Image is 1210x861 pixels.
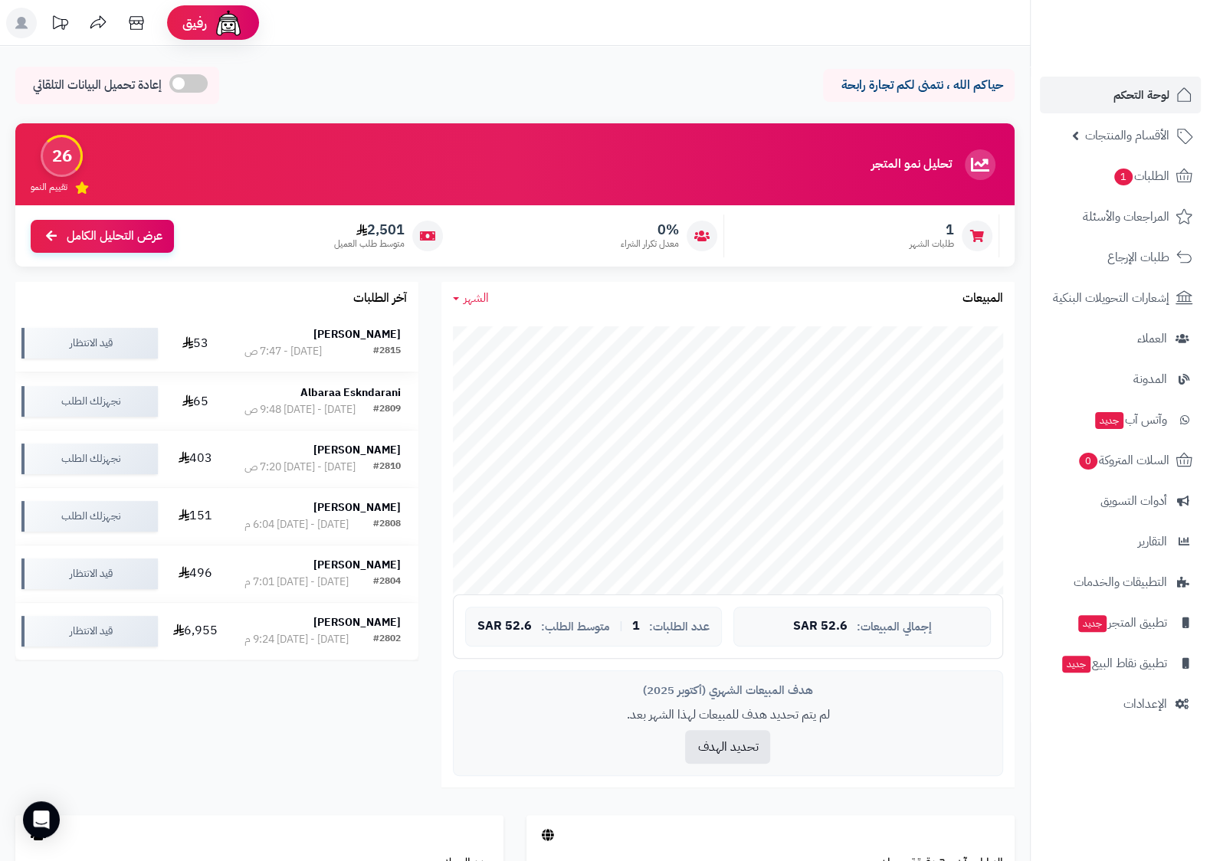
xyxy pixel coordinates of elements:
[164,430,227,487] td: 403
[1094,409,1167,430] span: وآتس آب
[21,386,158,417] div: نجهزلك الطلب
[1040,564,1201,601] a: التطبيقات والخدمات
[1062,656,1090,673] span: جديد
[244,402,356,417] div: [DATE] - [DATE] 9:48 ص
[31,220,174,253] a: عرض التحليل الكامل
[1040,604,1201,641] a: تطبيق المتجرجديد
[835,77,1003,94] p: حياكم الله ، نتمنى لكم تجارة رابحة
[1077,450,1169,471] span: السلات المتروكة
[31,181,67,194] span: تقييم النمو
[1040,198,1201,235] a: المراجعات والأسئلة
[213,8,244,38] img: ai-face.png
[1040,401,1201,438] a: وآتس آبجديد
[1040,320,1201,357] a: العملاء
[182,14,207,32] span: رفيق
[541,620,610,633] span: متوسط الطلب:
[1040,645,1201,682] a: تطبيق نقاط البيعجديد
[1133,368,1167,390] span: المدونة
[373,632,401,647] div: #2802
[244,344,322,359] div: [DATE] - 7:47 ص
[1138,531,1167,552] span: التقارير
[1137,328,1167,349] span: العملاء
[1095,412,1123,429] span: جديد
[1123,693,1167,715] span: الإعدادات
[353,292,407,306] h3: آخر الطلبات
[373,402,401,417] div: #2809
[21,444,158,474] div: نجهزلك الطلب
[164,373,227,430] td: 65
[1040,239,1201,276] a: طلبات الإرجاع
[313,557,401,573] strong: [PERSON_NAME]
[1040,523,1201,560] a: التقارير
[1077,612,1167,633] span: تطبيق المتجر
[21,328,158,358] div: قيد الانتظار
[1053,287,1169,309] span: إشعارات التحويلات البنكية
[300,385,401,401] strong: Albaraa Eskndarani
[1078,452,1098,470] span: 0
[164,603,227,660] td: 6,955
[1113,165,1169,187] span: الطلبات
[244,460,356,475] div: [DATE] - [DATE] 7:20 ص
[857,620,932,633] span: إجمالي المبيعات:
[313,614,401,630] strong: [PERSON_NAME]
[244,575,349,590] div: [DATE] - [DATE] 7:01 م
[1040,280,1201,316] a: إشعارات التحويلات البنكية
[164,545,227,602] td: 496
[21,616,158,647] div: قيد الانتظار
[465,706,991,724] p: لم يتم تحديد هدف للمبيعات لهذا الشهر بعد.
[477,620,532,633] span: 52.6 SAR
[649,620,710,633] span: عدد الطلبات:
[313,499,401,516] strong: [PERSON_NAME]
[619,620,623,632] span: |
[164,488,227,545] td: 151
[1113,168,1133,186] span: 1
[244,632,349,647] div: [DATE] - [DATE] 9:24 م
[33,77,162,94] span: إعادة تحميل البيانات التلقائي
[685,730,770,764] button: تحديد الهدف
[373,575,401,590] div: #2804
[793,620,848,633] span: 52.6 SAR
[621,221,679,238] span: 0%
[334,221,405,238] span: 2,501
[41,8,79,42] a: تحديثات المنصة
[962,292,1003,306] h3: المبيعات
[465,683,991,699] div: هدف المبيعات الشهري (أكتوبر 2025)
[1040,686,1201,722] a: الإعدادات
[1078,615,1107,632] span: جديد
[910,237,954,250] span: طلبات الشهر
[910,221,954,238] span: 1
[1100,490,1167,512] span: أدوات التسويق
[244,517,349,532] div: [DATE] - [DATE] 6:04 م
[373,517,401,532] div: #2808
[453,290,489,307] a: الشهر
[1040,361,1201,398] a: المدونة
[632,620,640,633] span: 1
[1040,442,1201,479] a: السلات المتروكة0
[21,501,158,532] div: نجهزلك الطلب
[23,801,60,838] div: Open Intercom Messenger
[1040,158,1201,195] a: الطلبات1
[1085,125,1169,146] span: الأقسام والمنتجات
[1113,84,1169,106] span: لوحة التحكم
[871,158,952,172] h3: تحليل نمو المتجر
[1107,247,1169,268] span: طلبات الإرجاع
[67,228,162,245] span: عرض التحليل الكامل
[373,460,401,475] div: #2810
[1106,11,1195,44] img: logo-2.png
[1040,483,1201,519] a: أدوات التسويق
[621,237,679,250] span: معدل تكرار الشراء
[373,344,401,359] div: #2815
[313,442,401,458] strong: [PERSON_NAME]
[1040,77,1201,113] a: لوحة التحكم
[21,558,158,589] div: قيد الانتظار
[1074,571,1167,593] span: التطبيقات والخدمات
[313,326,401,342] strong: [PERSON_NAME]
[1061,653,1167,674] span: تطبيق نقاط البيع
[1083,206,1169,228] span: المراجعات والأسئلة
[334,237,405,250] span: متوسط طلب العميل
[464,289,489,307] span: الشهر
[164,315,227,372] td: 53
